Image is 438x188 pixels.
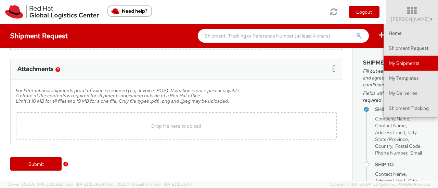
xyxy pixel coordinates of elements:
[151,123,201,129] span: Drop file here to upload
[10,32,68,40] h4: Shipment Request
[349,6,379,18] button: Logout
[408,129,416,135] span: City
[375,116,409,122] span: Company Name
[17,66,53,72] h3: Attachments
[375,171,406,177] span: Contact Name
[5,5,99,19] img: rh-logistics-00dfa346123c4ec078e1.svg
[429,17,434,22] span: ▼
[384,101,438,116] a: Shipment Tracking
[107,5,152,17] button: Need help?
[375,107,428,112] h4: Ship From
[408,178,416,184] span: City
[375,150,407,156] span: Phone Number
[363,90,428,103] span: Fields with asterisks (*) are required
[375,178,405,184] span: Address Line 1
[384,71,438,86] a: My Templates
[363,60,428,66] h3: Shipment Checklist
[198,29,369,43] input: Shipment, Tracking or Reference Number (at least 4 chars)
[330,182,430,187] span: Copyright © [DATE]-[DATE] Agistix Inc., All Rights Reserved
[16,88,337,109] h5: For International shipments proof of value is required (e.g. Invoice, PO#). Valuation is price pa...
[363,68,428,88] span: Fill out each form listed below and agree to the terms and conditions before submitting
[384,26,438,41] a: Home
[62,182,104,187] span: master, [DATE] 12:29:29
[10,157,62,171] a: Submit
[375,143,392,149] span: Country
[391,16,434,22] span: [PERSON_NAME]
[375,122,406,129] span: Contact Name
[384,86,438,101] a: My Deliveries
[410,150,422,156] span: Email
[8,182,104,187] span: Server: 2025.16.0-1ffcc23b9e2
[395,143,421,149] span: Postal Code
[384,56,438,71] a: My Shipments
[384,41,438,56] a: Shipment Request
[150,182,192,187] span: master, [DATE] 12:25:43
[375,162,428,167] h4: Ship To
[375,136,408,142] span: State/Province
[375,129,405,135] span: Address Line 1
[105,182,192,187] span: Client: 2025.14.0-cea8157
